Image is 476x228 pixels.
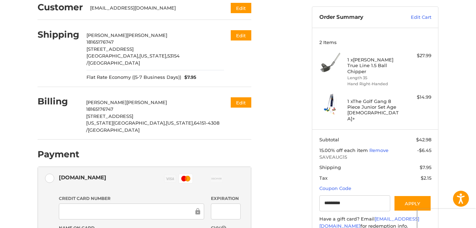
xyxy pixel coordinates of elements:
span: [US_STATE][GEOGRAPHIC_DATA], [86,120,166,126]
button: Edit [231,97,251,108]
span: 18165176747 [86,106,113,112]
span: [GEOGRAPHIC_DATA] [88,60,140,66]
span: 15.00% off each item [319,147,369,153]
span: $7.95 [420,164,431,170]
span: SAVEAUG15 [319,154,431,161]
h2: Shipping [38,29,79,40]
span: [GEOGRAPHIC_DATA], [86,53,139,59]
label: Credit Card Number [59,195,204,202]
span: 18165176747 [86,39,114,45]
h4: 1 x [PERSON_NAME] True Line 1.5 Ball Chipper [347,57,402,74]
li: Hand Right-Handed [347,81,402,87]
button: Edit [231,3,251,13]
span: 64151-4308 / [86,120,219,133]
div: [DOMAIN_NAME] [59,172,106,183]
h2: Payment [38,149,79,160]
span: Tax [319,175,327,181]
span: [US_STATE], [139,53,167,59]
a: Coupon Code [319,185,351,191]
span: Subtotal [319,137,339,142]
h4: 1 x The Golf Gang 8 Piece Junior Set Age [DEMOGRAPHIC_DATA]+ [347,98,402,121]
span: 53154 / [86,53,180,66]
span: [STREET_ADDRESS] [86,46,134,52]
button: Apply [394,195,431,211]
button: Edit [231,30,251,40]
div: $27.99 [403,52,431,59]
span: [PERSON_NAME] [86,99,127,105]
input: Gift Certificate or Coupon Code [319,195,391,211]
h3: 2 Items [319,39,431,45]
span: Flat Rate Economy ((5-7 Business Days)) [86,74,181,81]
span: [STREET_ADDRESS] [86,113,133,119]
span: Shipping [319,164,341,170]
a: Remove [369,147,388,153]
a: Edit Cart [396,14,431,21]
span: $42.98 [416,137,431,142]
iframe: Google Customer Reviews [418,209,476,228]
div: [EMAIL_ADDRESS][DOMAIN_NAME] [90,5,217,12]
span: [PERSON_NAME] [86,32,127,38]
span: [PERSON_NAME] [127,32,167,38]
h2: Customer [38,2,83,13]
h2: Billing [38,96,79,107]
h3: Order Summary [319,14,396,21]
span: $2.15 [421,175,431,181]
span: -$6.45 [417,147,431,153]
span: [GEOGRAPHIC_DATA] [88,127,140,133]
li: Length 35 [347,75,402,81]
label: Expiration [211,195,240,202]
span: $7.95 [181,74,197,81]
div: $14.99 [403,94,431,101]
span: [PERSON_NAME] [127,99,167,105]
span: [US_STATE], [166,120,194,126]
